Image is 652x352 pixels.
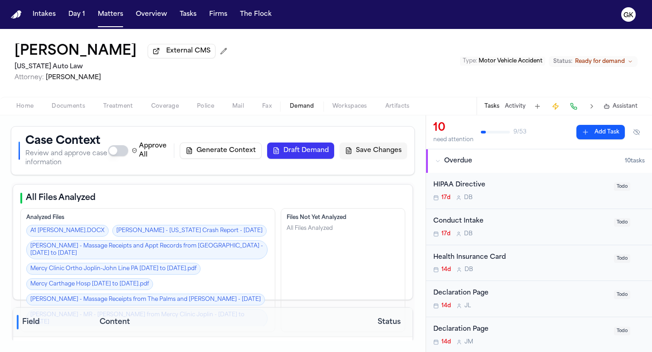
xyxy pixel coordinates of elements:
button: Edit Type: Motor Vehicle Accident [460,57,545,66]
span: Fax [262,103,272,110]
span: D B [464,230,473,238]
a: [PERSON_NAME] - Massage Receipts from The Palms and [PERSON_NAME] - [DATE] [26,294,265,305]
div: Open task: Declaration Page [426,281,652,317]
h1: Case Context [25,134,108,148]
div: All Files Analyzed [287,225,333,232]
span: Assistant [613,103,638,110]
span: Attorney: [14,74,44,81]
button: Create Immediate Task [549,100,562,113]
span: 14d [441,266,451,273]
span: Police [197,103,214,110]
button: Matters [94,6,127,23]
span: Todo [614,182,630,191]
span: D B [465,266,473,273]
span: 10 task s [625,157,645,165]
span: Todo [614,327,630,335]
button: Change status from Ready for demand [549,56,638,67]
button: Intakes [29,6,59,23]
a: A1 [PERSON_NAME].DOCX [26,225,109,237]
button: Add Task [531,100,544,113]
button: External CMS [148,44,216,58]
span: Workspaces [332,103,367,110]
h2: [US_STATE] Auto Law [14,62,231,72]
span: Motor Vehicle Accident [479,58,542,64]
a: [PERSON_NAME] - Massage Receipts and Appt Records from [GEOGRAPHIC_DATA] - [DATE] to [DATE] [26,240,268,259]
h2: All Files Analyzed [26,192,96,205]
span: Coverage [151,103,179,110]
span: Home [16,103,34,110]
span: J M [465,338,473,346]
div: HIPAA Directive [433,180,609,190]
button: Make a Call [567,100,580,113]
a: Mercy Clinic Ortho Joplin-John Line PA [DATE] to [DATE].pdf [26,263,201,275]
div: Open task: HIPAA Directive [426,173,652,209]
span: 14d [441,338,451,346]
button: Draft Demand [267,143,334,159]
button: Edit matter name [14,43,137,60]
span: Todo [614,218,630,227]
div: 10 [433,121,474,135]
span: [PERSON_NAME] [46,74,101,81]
button: Tasks [484,103,499,110]
span: External CMS [166,47,211,56]
div: Files Not Yet Analyzed [287,214,399,221]
span: Documents [52,103,85,110]
button: The Flock [236,6,275,23]
p: Review and approve case information [25,149,108,167]
span: 9 / 53 [513,128,527,136]
a: Home [11,10,22,19]
span: 17d [441,230,451,238]
button: Hide completed tasks (⌘⇧H) [628,125,645,139]
span: 14d [441,302,451,309]
button: Assistant [604,103,638,110]
div: Declaration Page [433,288,609,299]
span: Artifacts [385,103,410,110]
img: Finch Logo [11,10,22,19]
div: Field [17,315,92,329]
div: need attention [433,136,474,143]
button: Firms [206,6,231,23]
div: Health Insurance Card [433,252,609,263]
label: Approve All [132,142,168,160]
span: Type : [463,58,477,64]
button: Add Task [576,125,625,139]
button: Tasks [176,6,200,23]
span: Mail [232,103,244,110]
button: Overview [132,6,171,23]
h1: [PERSON_NAME] [14,43,137,60]
button: Generate Context [180,143,262,159]
div: Conduct Intake [433,216,609,227]
span: D B [464,194,473,201]
span: 17d [441,194,451,201]
span: Demand [290,103,314,110]
button: Save Changes [340,143,407,159]
button: Overdue10tasks [426,149,652,173]
span: J L [465,302,471,309]
div: Open task: Health Insurance Card [426,245,652,281]
text: GK [623,12,633,19]
span: Treatment [103,103,133,110]
div: Declaration Page [433,324,609,335]
div: Analyzed Files [26,214,269,221]
span: Overdue [444,157,472,166]
button: Day 1 [65,6,89,23]
a: Mercy Carthage Hosp [DATE] to [DATE].pdf [26,278,153,290]
th: Content [96,308,366,337]
th: Status [366,308,412,337]
span: Todo [614,254,630,263]
div: Open task: Conduct Intake [426,209,652,245]
a: [PERSON_NAME] - [US_STATE] Crash Report - [DATE] [112,225,267,237]
span: Status: [553,58,572,65]
button: Activity [505,103,526,110]
span: Todo [614,290,630,299]
span: Ready for demand [575,58,625,65]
